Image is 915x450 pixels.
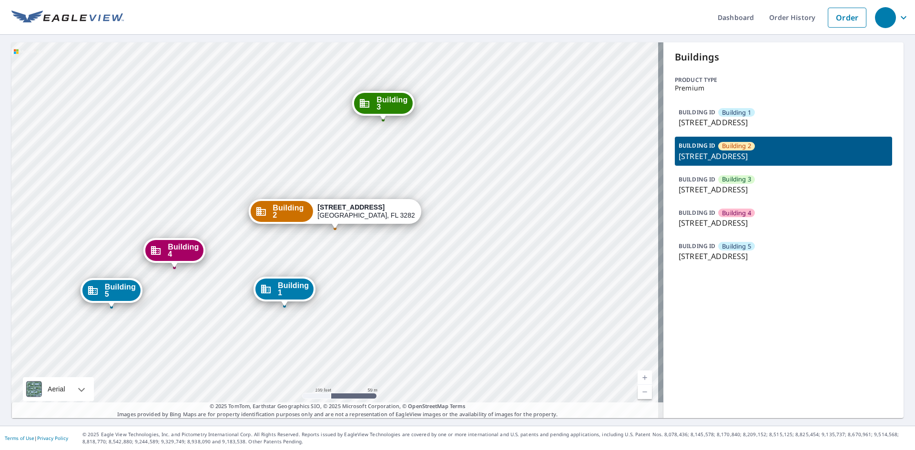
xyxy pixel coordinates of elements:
div: Aerial [23,377,94,401]
span: Building 1 [722,108,751,117]
p: BUILDING ID [679,108,715,116]
div: Dropped pin, building Building 1, Commercial property, 14001 Benvolio Circle Orlando, FL 32824 [254,277,315,306]
strong: [STREET_ADDRESS] [317,203,385,211]
span: Building 2 [273,204,308,219]
a: OpenStreetMap [408,402,448,410]
span: Building 1 [278,282,309,296]
span: Building 4 [168,243,199,258]
span: Building 4 [722,209,751,218]
a: Terms of Use [5,435,34,441]
a: Order [828,8,866,28]
span: Building 5 [105,283,136,298]
div: [GEOGRAPHIC_DATA], FL 32824 [317,203,414,220]
p: BUILDING ID [679,209,715,217]
p: [STREET_ADDRESS] [679,184,888,195]
span: Building 3 [722,175,751,184]
img: EV Logo [11,10,124,25]
span: © 2025 TomTom, Earthstar Geographics SIO, © 2025 Microsoft Corporation, © [210,402,466,410]
a: Privacy Policy [37,435,68,441]
div: Dropped pin, building Building 5, Commercial property, 14001 Benvolio Circle Orlando, FL 32824 [81,278,142,308]
div: Dropped pin, building Building 3, Commercial property, 14001 Benvolio Circle Orlando, FL 32824 [352,91,414,120]
p: | [5,435,68,441]
p: Images provided by Bing Maps are for property identification purposes only and are not a represen... [11,402,663,418]
div: Aerial [45,377,68,401]
p: BUILDING ID [679,175,715,183]
div: Dropped pin, building Building 4, Commercial property, 14001 Benvolio Circle Orlando, FL 32824 [143,238,205,268]
p: © 2025 Eagle View Technologies, Inc. and Pictometry International Corp. All Rights Reserved. Repo... [82,431,910,445]
a: Terms [450,402,466,410]
p: BUILDING ID [679,141,715,150]
p: [STREET_ADDRESS] [679,150,888,162]
p: [STREET_ADDRESS] [679,117,888,128]
div: Dropped pin, building Building 2, Commercial property, 14001 Benvolio Circle Orlando, FL 32824 [248,199,421,229]
p: [STREET_ADDRESS] [679,250,888,262]
span: Building 3 [376,96,407,110]
span: Building 5 [722,242,751,251]
p: Product type [675,76,892,84]
p: Premium [675,84,892,92]
a: Current Level 18, Zoom In [638,370,652,385]
p: [STREET_ADDRESS] [679,217,888,229]
span: Building 2 [722,141,751,150]
a: Current Level 18, Zoom Out [638,385,652,399]
p: Buildings [675,50,892,64]
p: BUILDING ID [679,242,715,250]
